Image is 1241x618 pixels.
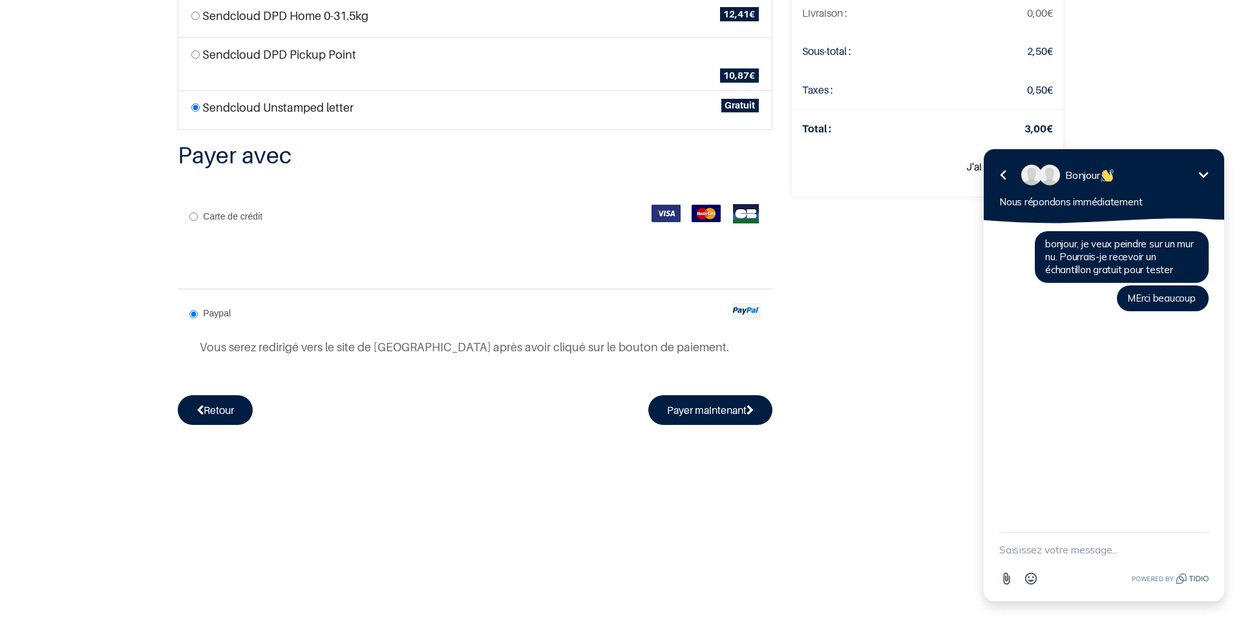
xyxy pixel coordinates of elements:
span: Paypal [203,308,231,318]
span: 0,50 [1027,83,1047,96]
span: 0,00 [1027,6,1047,19]
span: € [720,68,759,83]
span: Carte de crédit [203,211,262,221]
img: CB [732,204,761,223]
span: € [720,7,759,21]
td: Taxes : [792,71,951,110]
a: Retour [178,395,253,425]
span: 10,87 [723,70,749,81]
span: 2,50 [1027,45,1047,57]
span: 12,41 [723,8,749,19]
h3: Payer avec [178,140,772,170]
span: 3,00 [1024,122,1046,135]
td: Sous-total : [792,32,951,70]
img: paypal [732,303,761,319]
img: MasterCard [692,205,721,222]
input: Carte de crédit [189,212,198,221]
iframe: Tidio Chat [967,136,1241,618]
strong: € [1024,122,1053,135]
input: Paypal [189,310,198,318]
span: € [1027,45,1053,57]
label: Sendcloud Unstamped letter [202,99,354,116]
span: € [1027,6,1053,19]
img: VISA [652,205,681,222]
label: Sendcloud DPD Pickup Point [202,46,356,63]
span: € [1027,83,1053,96]
label: Sendcloud DPD Home 0-31.5kg [202,7,368,25]
span: Gratuit [721,99,759,113]
a: J'ai un code promo [966,160,1053,173]
p: Vous serez redirigé vers le site de [GEOGRAPHIC_DATA] après avoir cliqué sur le bouton de paiement. [200,338,761,356]
strong: Total : [802,122,831,135]
button: Payer maintenant [648,395,772,425]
